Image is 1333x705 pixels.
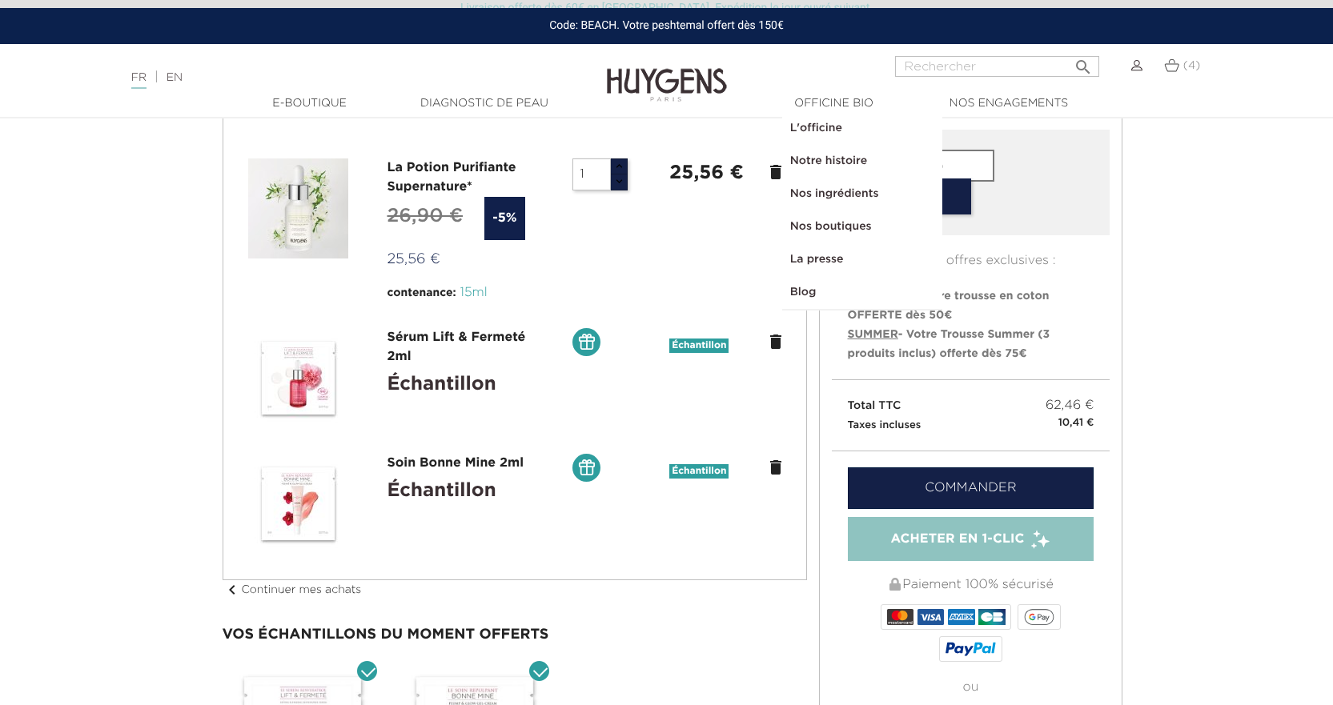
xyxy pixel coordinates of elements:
[387,287,456,298] span: contenance:
[223,584,362,595] a: chevron_leftContinuer mes achats
[782,210,942,243] a: Nos boutiques
[766,332,785,351] a: delete
[484,197,524,240] span: -5%
[1183,60,1200,71] span: (4)
[1024,609,1054,625] img: google_pay
[766,458,785,477] a: delete
[1046,396,1094,415] span: 62,46 €
[387,481,496,500] strong: Échantillon
[848,569,1094,601] div: Paiement 100% sécurisé
[167,72,183,83] a: EN
[223,627,807,643] div: Vos échantillons du moment offerts
[848,400,901,411] span: Total TTC
[387,331,526,363] a: Sérum Lift & Fermeté 2ml
[848,420,921,431] small: Taxes incluses
[782,276,942,309] a: Blog
[848,290,1050,321] span: - Votre trousse en coton OFFERTE dès 50€
[848,467,1094,509] a: Commander
[131,72,147,89] a: FR
[929,95,1089,112] a: Nos engagements
[387,375,496,394] strong: Échantillon
[223,580,242,599] i: chevron_left
[848,329,898,340] span: SUMMER
[917,609,944,625] img: VISA
[978,609,1005,625] img: CB_NATIONALE
[230,95,390,112] a: E-Boutique
[754,95,914,112] a: Officine Bio
[782,145,942,178] a: Notre histoire
[404,95,564,112] a: Diagnostic de peau
[782,178,942,210] a: Nos ingrédients
[832,235,1110,270] p: Profitez de nos offres exclusives :
[1074,53,1093,72] i: 
[669,338,729,353] strong: Échantillon
[387,162,516,194] a: La Potion Purifiante Supernature*
[782,243,942,276] a: La presse
[387,252,440,266] span: 25,56 €
[1164,59,1200,72] a: (4)
[248,158,348,258] img: La Potion Purifiante Supernature*
[669,464,729,479] strong: Échantillon
[387,206,464,226] span: 26,90 €
[1058,415,1094,431] small: 10,41 €
[766,162,785,182] a: delete
[887,609,913,625] img: MASTERCARD
[669,163,743,182] strong: 25,56 €
[1069,51,1098,73] button: 
[460,286,488,299] span: 15ml
[248,454,348,554] img: Soin Bonne Mine 2ml
[889,578,901,591] img: Paiement 100% sécurisé
[782,112,942,145] a: L'officine
[948,609,974,625] img: AMEX
[895,56,1099,77] input: Rechercher
[123,68,544,87] div: |
[248,328,348,428] img: Sérum Lift & Fermeté 2ml
[387,457,524,470] a: Soin Bonne Mine 2ml
[607,42,727,104] img: Huygens
[848,329,1050,359] span: - Votre Trousse Summer (3 produits inclus) offerte dès 75€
